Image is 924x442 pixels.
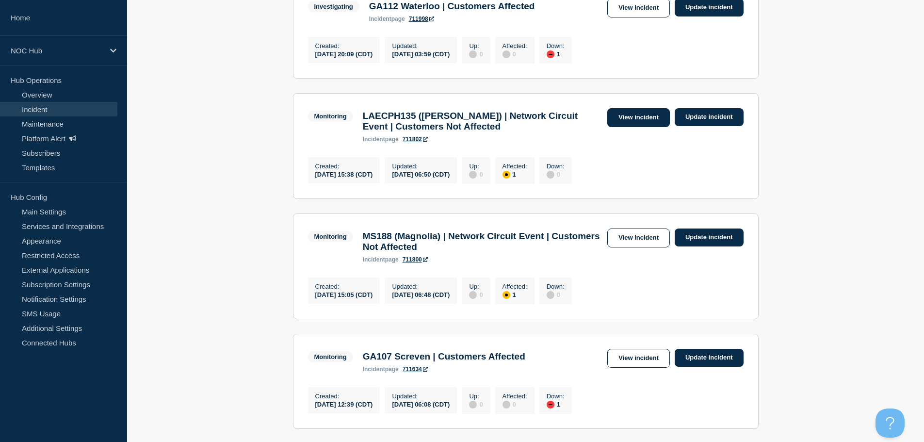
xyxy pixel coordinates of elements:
[363,351,525,362] h3: GA107 Screven | Customers Affected
[363,256,399,263] p: page
[315,290,373,298] div: [DATE] 15:05 (CDT)
[547,163,565,170] p: Down :
[547,290,565,299] div: 0
[308,351,353,362] span: Monitoring
[503,163,527,170] p: Affected :
[469,50,477,58] div: disabled
[503,42,527,49] p: Affected :
[369,16,405,22] p: page
[469,171,477,179] div: disabled
[403,136,428,143] a: 711802
[469,42,483,49] p: Up :
[503,49,527,58] div: 0
[369,1,535,12] h3: GA112 Waterloo | Customers Affected
[469,401,477,409] div: disabled
[469,400,483,409] div: 0
[308,231,353,242] span: Monitoring
[315,42,373,49] p: Created :
[315,163,373,170] p: Created :
[547,170,565,179] div: 0
[675,229,744,246] a: Update incident
[363,136,399,143] p: page
[503,400,527,409] div: 0
[675,108,744,126] a: Update incident
[675,349,744,367] a: Update incident
[363,111,602,132] h3: LAECPH135 ([PERSON_NAME]) | Network Circuit Event | Customers Not Affected
[315,393,373,400] p: Created :
[392,49,450,58] div: [DATE] 03:59 (CDT)
[469,291,477,299] div: disabled
[469,283,483,290] p: Up :
[503,291,510,299] div: affected
[607,229,670,247] a: View incident
[469,290,483,299] div: 0
[547,50,554,58] div: down
[403,366,428,373] a: 711634
[392,290,450,298] div: [DATE] 06:48 (CDT)
[403,256,428,263] a: 711800
[547,171,554,179] div: disabled
[392,170,450,178] div: [DATE] 06:50 (CDT)
[469,163,483,170] p: Up :
[547,393,565,400] p: Down :
[607,349,670,368] a: View incident
[392,400,450,408] div: [DATE] 06:08 (CDT)
[363,231,602,252] h3: MS188 (Magnolia) | Network Circuit Event | Customers Not Affected
[547,42,565,49] p: Down :
[392,42,450,49] p: Updated :
[547,400,565,409] div: 1
[547,49,565,58] div: 1
[363,256,385,263] span: incident
[547,283,565,290] p: Down :
[363,366,399,373] p: page
[315,283,373,290] p: Created :
[308,111,353,122] span: Monitoring
[363,366,385,373] span: incident
[547,291,554,299] div: disabled
[392,163,450,170] p: Updated :
[315,400,373,408] div: [DATE] 12:39 (CDT)
[503,401,510,409] div: disabled
[875,409,905,438] iframe: Help Scout Beacon - Open
[392,393,450,400] p: Updated :
[392,283,450,290] p: Updated :
[11,47,104,55] p: NOC Hub
[503,393,527,400] p: Affected :
[503,50,510,58] div: disabled
[469,49,483,58] div: 0
[308,1,359,12] span: Investigating
[369,16,391,22] span: incident
[409,16,434,22] a: 711998
[503,170,527,179] div: 1
[363,136,385,143] span: incident
[469,170,483,179] div: 0
[315,49,373,58] div: [DATE] 20:09 (CDT)
[503,171,510,179] div: affected
[469,393,483,400] p: Up :
[315,170,373,178] div: [DATE] 15:38 (CDT)
[503,290,527,299] div: 1
[503,283,527,290] p: Affected :
[607,108,670,127] a: View incident
[547,401,554,409] div: down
